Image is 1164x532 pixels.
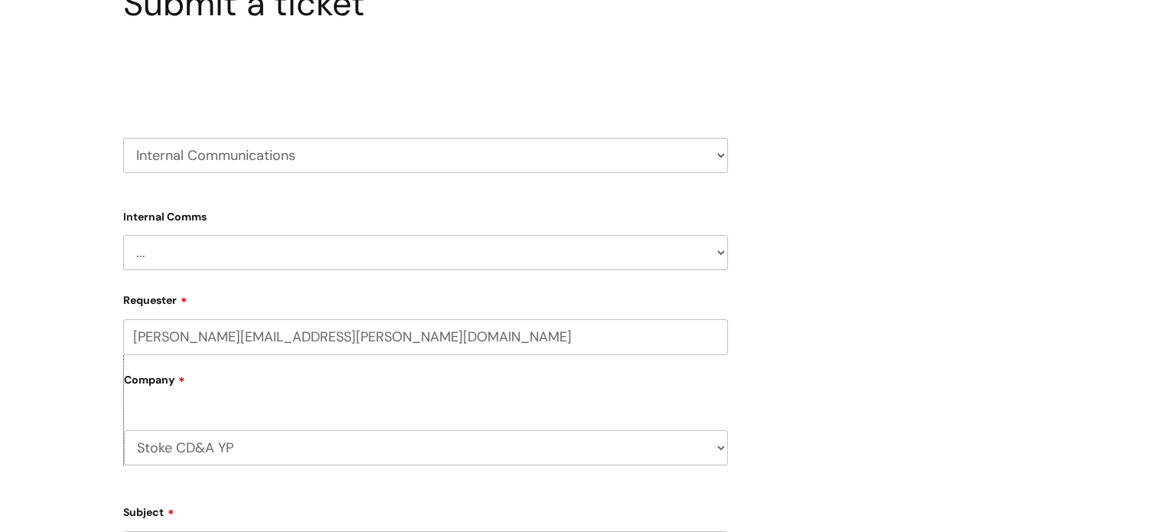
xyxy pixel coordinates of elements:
label: Company [124,368,728,403]
h2: Select issue type [123,60,728,88]
label: Requester [123,289,728,307]
input: Email [123,319,728,354]
label: Internal Comms [123,207,728,224]
label: Subject [123,501,728,519]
